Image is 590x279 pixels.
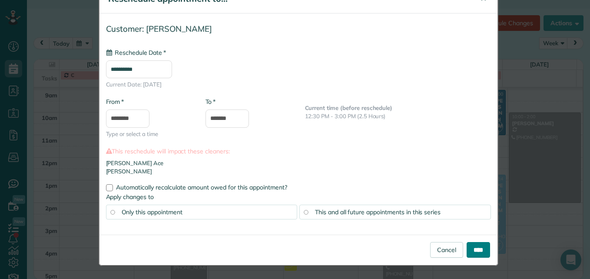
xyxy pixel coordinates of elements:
[122,208,182,216] span: Only this appointment
[106,147,491,156] label: This reschedule will impact these cleaners:
[305,104,393,111] b: Current time (before reschedule)
[206,97,215,106] label: To
[304,210,308,214] input: This and all future appointments in this series
[315,208,441,216] span: This and all future appointments in this series
[106,80,491,89] span: Current Date: [DATE]
[106,48,166,57] label: Reschedule Date
[116,183,287,191] span: Automatically recalculate amount owed for this appointment?
[106,159,491,167] li: [PERSON_NAME] Ace
[305,112,491,120] p: 12:30 PM - 3:00 PM (2.5 Hours)
[106,130,192,138] span: Type or select a time
[430,242,463,258] a: Cancel
[106,97,124,106] label: From
[110,210,115,214] input: Only this appointment
[106,167,491,176] li: [PERSON_NAME]
[106,193,491,201] label: Apply changes to
[106,24,491,33] h4: Customer: [PERSON_NAME]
